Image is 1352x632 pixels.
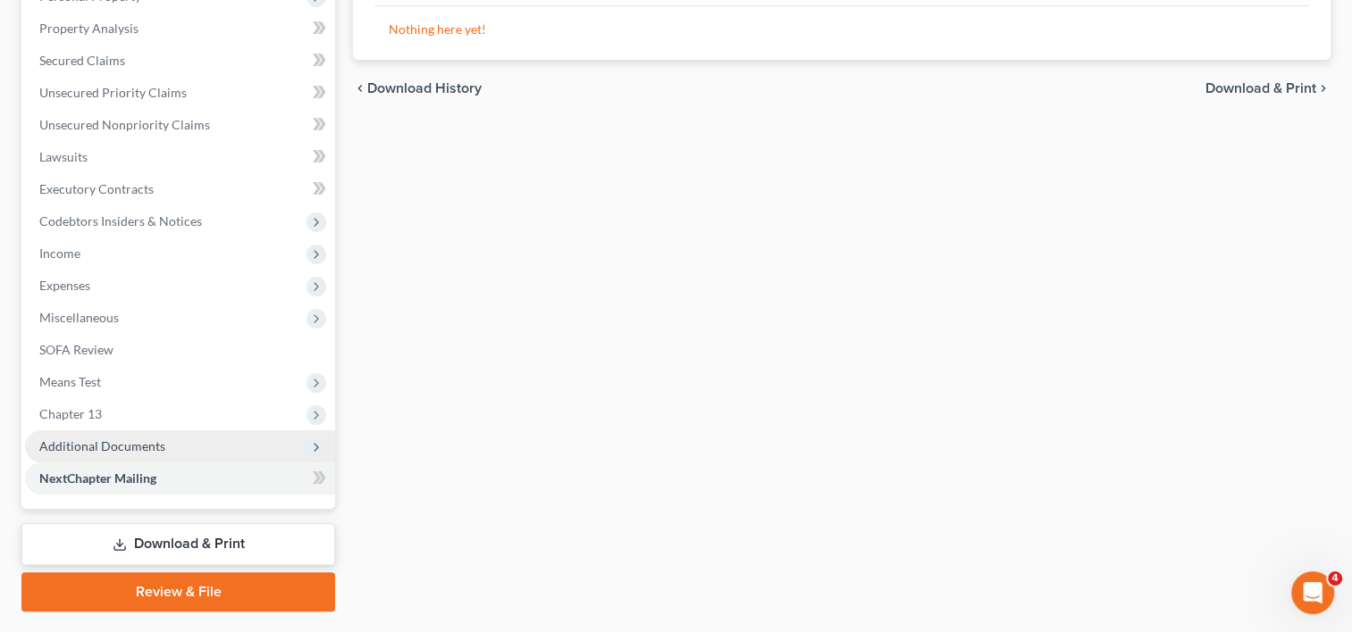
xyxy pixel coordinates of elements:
a: NextChapter Mailing [25,462,335,495]
a: Review & File [21,572,335,611]
a: Unsecured Priority Claims [25,77,335,109]
a: Property Analysis [25,12,335,45]
a: Secured Claims [25,45,335,77]
span: Expenses [39,278,90,293]
span: Unsecured Nonpriority Claims [39,117,210,132]
a: Lawsuits [25,141,335,173]
span: Means Test [39,374,101,389]
span: Download History [367,81,482,96]
span: 4 [1328,571,1342,586]
a: Unsecured Nonpriority Claims [25,109,335,141]
span: Download & Print [1205,81,1316,96]
iframe: Intercom live chat [1291,571,1334,614]
span: Miscellaneous [39,310,119,325]
a: Download & Print [21,523,335,565]
a: SOFA Review [25,334,335,366]
a: Executory Contracts [25,173,335,205]
button: Download & Print chevron_right [1205,81,1331,96]
span: Income [39,245,80,261]
i: chevron_left [353,81,367,96]
p: Nothing here yet! [389,21,1295,38]
span: NextChapter Mailing [39,470,156,486]
span: Property Analysis [39,21,139,36]
span: Codebtors Insiders & Notices [39,213,202,229]
span: Unsecured Priority Claims [39,85,187,100]
span: Additional Documents [39,438,165,453]
i: chevron_right [1316,81,1331,96]
span: Lawsuits [39,149,88,164]
span: Chapter 13 [39,406,102,421]
button: chevron_left Download History [353,81,482,96]
span: SOFA Review [39,342,113,357]
span: Executory Contracts [39,181,154,196]
span: Secured Claims [39,53,125,68]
